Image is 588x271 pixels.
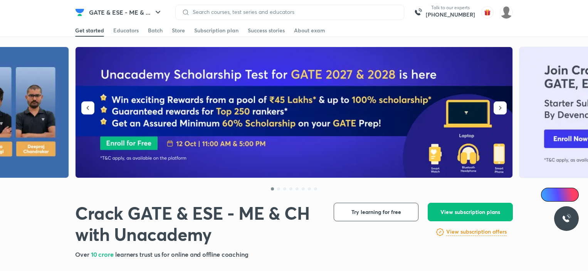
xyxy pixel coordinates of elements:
img: ttu [562,214,571,223]
p: Talk to our experts [426,5,475,11]
span: 10 crore [91,250,115,258]
a: View subscription offers [446,227,507,237]
span: learners trust us for online and offline coaching [115,250,249,258]
a: Get started [75,24,104,37]
a: Batch [148,24,163,37]
button: GATE & ESE - ME & ... [84,5,167,20]
div: About exam [294,27,325,34]
img: Shivam Pandey [500,6,513,19]
a: About exam [294,24,325,37]
div: Get started [75,27,104,34]
a: Store [172,24,185,37]
input: Search courses, test series and educators [190,9,398,15]
img: call-us [410,5,426,20]
button: View subscription plans [428,203,513,221]
a: Success stories [248,24,285,37]
a: Educators [113,24,139,37]
h1: Crack GATE & ESE - ME & CH with Unacademy [75,203,321,245]
a: Subscription plan [194,24,239,37]
h6: View subscription offers [446,228,507,236]
span: Over [75,250,91,258]
img: avatar [481,6,494,19]
span: Try learning for free [351,208,401,216]
span: Ai Doubts [554,192,574,198]
div: Batch [148,27,163,34]
span: View subscription plans [440,208,500,216]
a: Ai Doubts [541,188,579,202]
a: [PHONE_NUMBER] [426,11,475,19]
div: Success stories [248,27,285,34]
div: Educators [113,27,139,34]
button: Try learning for free [334,203,418,221]
div: Subscription plan [194,27,239,34]
img: Company Logo [75,8,84,17]
img: Icon [546,192,552,198]
div: Store [172,27,185,34]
